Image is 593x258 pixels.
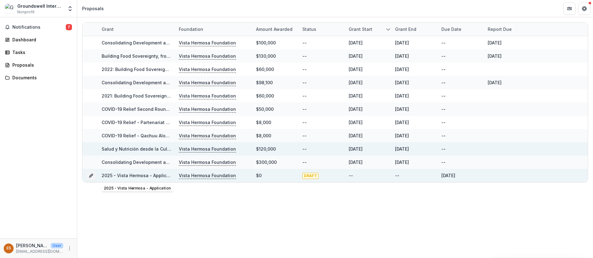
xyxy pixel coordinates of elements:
div: -- [441,79,446,86]
a: 2022: Building Food Sovereignty, from an agroecological, nutritional and medicinal approach throu... [102,67,319,72]
div: [DATE] [349,53,363,59]
div: Grant end [391,23,438,36]
div: $60,000 [256,93,274,99]
div: $0 [256,172,262,179]
div: [DATE] [349,159,363,165]
div: [DATE] [441,172,455,179]
div: [DATE] [349,79,363,86]
div: $300,000 [256,159,277,165]
div: Amount awarded [252,26,296,32]
div: -- [441,146,446,152]
p: User [51,243,63,248]
div: [DATE] [349,132,363,139]
button: More [66,245,73,252]
div: -- [302,79,307,86]
p: Vista Hermosa Foundation [179,172,236,179]
a: COVID-19 Relief - Qachuu Aloom [102,133,172,138]
a: Consolidating Development and Resilience in Rural [GEOGRAPHIC_DATA] / PDL Strategic Documentation... [102,80,355,85]
div: [DATE] [349,40,363,46]
a: Dashboard [2,35,74,45]
p: Vista Hermosa Foundation [179,93,236,99]
p: [PERSON_NAME] [16,242,48,249]
div: -- [302,40,307,46]
div: $100,000 [256,40,276,46]
button: Partners [563,2,576,15]
a: Tasks [2,47,74,57]
div: [DATE] [349,119,363,126]
div: -- [302,159,307,165]
div: Due Date [438,26,465,32]
a: Proposals [2,60,74,70]
div: Grant [98,23,175,36]
div: -- [441,132,446,139]
p: [EMAIL_ADDRESS][DOMAIN_NAME] [16,249,63,254]
div: Status [299,23,345,36]
div: Tasks [12,49,69,56]
div: [DATE] [395,53,409,59]
div: $60,000 [256,66,274,73]
div: Amount awarded [252,23,299,36]
div: Due Date [438,23,484,36]
div: $98,100 [256,79,273,86]
div: Report Due [484,23,530,36]
div: -- [302,132,307,139]
div: [DATE] [395,132,409,139]
a: Building Food Sovereignty, from an agroecological, nutritional and medicinal approach through the... [102,53,319,59]
div: [DATE] [395,159,409,165]
div: [DATE] [349,93,363,99]
div: -- [302,119,307,126]
div: Grant start [345,23,391,36]
div: [DATE] [395,106,409,112]
div: -- [302,146,307,152]
p: Vista Hermosa Foundation [179,146,236,152]
span: Nonprofit [17,9,35,15]
div: Foundation [175,26,207,32]
button: Grant 4f636f6a-5dbe-4dba-b593-e79addf7e0c4 [86,171,96,181]
div: -- [441,119,446,126]
div: $120,000 [256,146,276,152]
p: Vista Hermosa Foundation [179,106,236,113]
a: [DATE] [488,53,502,59]
div: -- [441,53,446,59]
div: -- [302,93,307,99]
a: COVID-19 Relief Second Round - Partenariat pour le Développement Loca- PDL [102,106,273,112]
button: Notifications7 [2,22,74,32]
div: [DATE] [349,106,363,112]
a: [DATE] [488,40,502,45]
div: -- [349,172,353,179]
span: Notifications [12,25,66,30]
p: Vista Hermosa Foundation [179,79,236,86]
div: $130,000 [256,53,276,59]
div: -- [395,172,399,179]
div: Report Due [484,26,515,32]
div: [DATE] [395,79,409,86]
div: -- [302,106,307,112]
span: 7 [66,24,72,30]
div: [DATE] [395,66,409,73]
p: Vista Hermosa Foundation [179,132,236,139]
div: Proposals [82,5,104,12]
a: COVID-19 Relief - Partenariat pour le Développement Loca- PDL [102,120,240,125]
a: [DATE] [488,80,502,85]
div: Foundation [175,23,252,36]
button: Open entity switcher [66,2,74,15]
div: -- [441,93,446,99]
p: Vista Hermosa Foundation [179,159,236,166]
a: Salud y Nutrición desde la Cultura [PERSON_NAME]’ - Qachuu Aloom (‘Mother Earth’, via Groundswell... [102,146,330,152]
div: Documents [12,74,69,81]
div: Dashboard [12,36,69,43]
div: [DATE] [349,146,363,152]
div: Proposals [12,62,69,68]
a: Consolidating Development and Resilience in Rural [GEOGRAPHIC_DATA] - Groundswell International, ... [102,40,329,45]
div: $8,000 [256,119,271,126]
div: [DATE] [395,146,409,152]
div: Groundswell International, Inc. [17,3,63,9]
div: $8,000 [256,132,271,139]
a: Documents [2,73,74,83]
div: Status [299,26,320,32]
